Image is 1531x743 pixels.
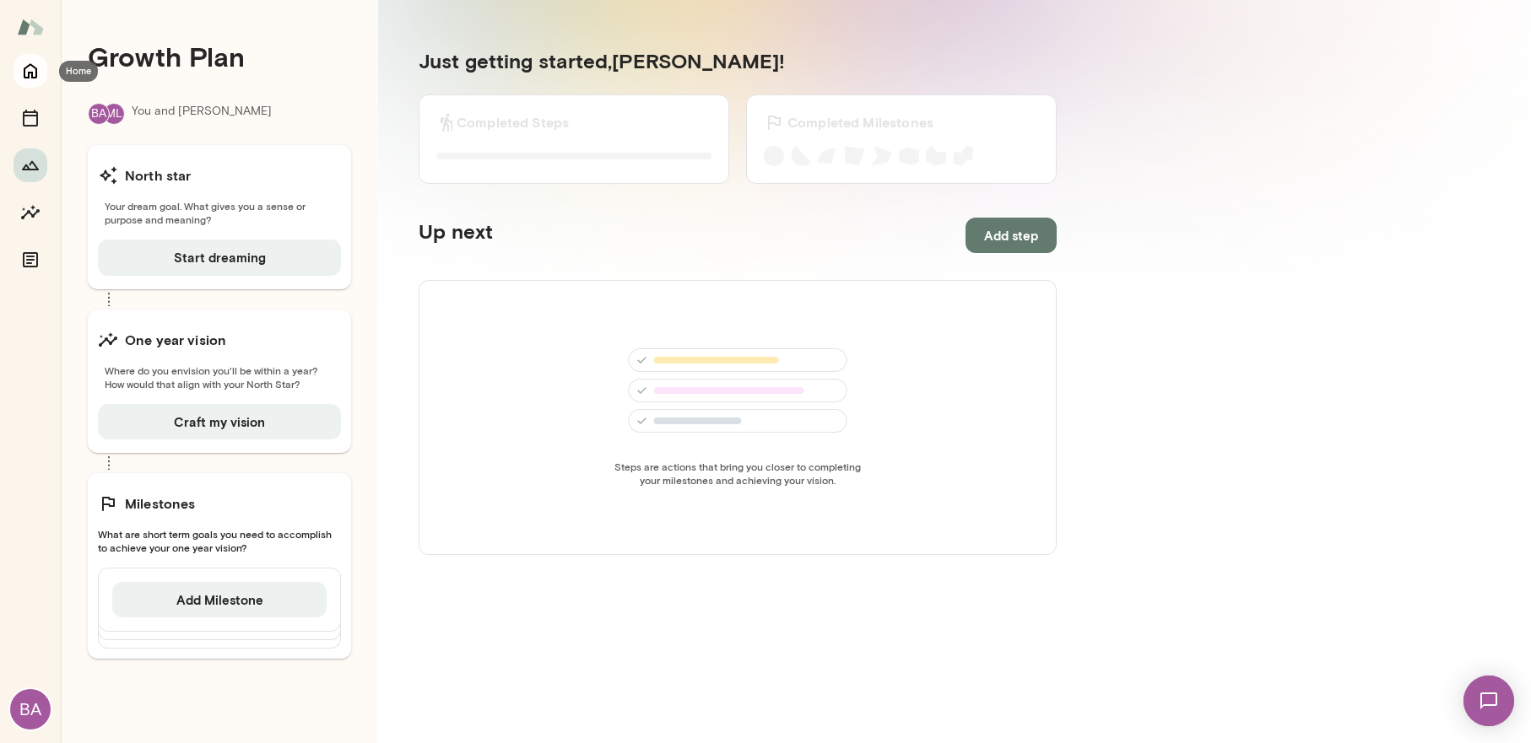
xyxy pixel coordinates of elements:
span: Steps are actions that bring you closer to completing your milestones and achieving your vision. [609,460,866,487]
h6: North star [125,165,192,186]
h6: Completed Milestones [787,112,933,132]
button: Growth Plan [14,148,47,182]
span: Your dream goal. What gives you a sense or purpose and meaning? [98,199,341,226]
div: ML [103,103,125,125]
h6: One year vision [125,330,226,350]
button: Home [14,54,47,88]
button: Documents [14,243,47,277]
div: BA [88,103,110,125]
p: You and [PERSON_NAME] [132,103,272,125]
button: Craft my vision [98,404,341,439]
button: Add step [966,218,1057,253]
button: Insights [14,196,47,229]
h4: Growth Plan [88,40,351,73]
h6: Milestones [125,493,196,514]
button: Add Milestone [112,582,327,617]
h6: Completed Steps [457,112,569,132]
h5: Up next [419,218,493,253]
button: Start dreaming [98,240,341,275]
img: Mento [17,11,44,43]
span: Where do you envision you'll be within a year? How would that align with your North Star? [98,363,341,390]
div: Home [59,61,98,82]
h5: Just getting started, [PERSON_NAME] ! [419,47,1057,74]
button: Sessions [14,101,47,135]
div: BA [10,689,51,730]
span: What are short term goals you need to accomplish to achieve your one year vision? [98,527,341,554]
div: Add Milestone [98,568,341,632]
